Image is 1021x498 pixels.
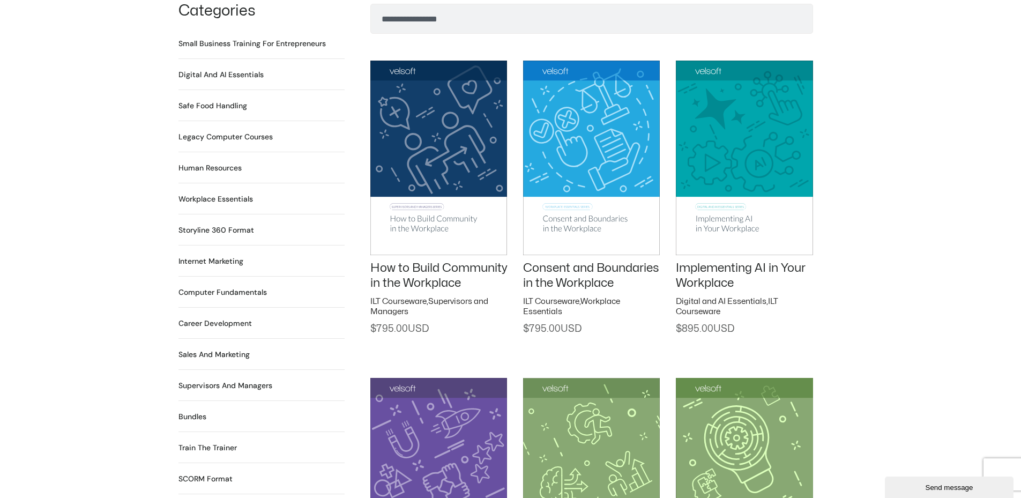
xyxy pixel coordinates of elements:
h2: Internet Marketing [178,256,243,267]
a: Visit product category Sales and Marketing [178,349,250,360]
h2: Workplace Essentials [178,194,253,205]
a: Visit product category Internet Marketing [178,256,243,267]
a: Visit product category Safe Food Handling [178,100,247,112]
a: Digital and AI Essentials [676,298,766,306]
a: Visit product category SCORM Format [178,473,233,485]
iframe: chat widget [885,474,1016,498]
a: Visit product category Career Development [178,318,252,329]
h1: Categories [178,4,345,19]
h2: Storyline 360 Format [178,225,254,236]
a: How to Build Community in the Workplace [370,262,507,289]
a: ILT Courseware [523,298,579,306]
h2: Legacy Computer Courses [178,131,273,143]
h2: Small Business Training for Entrepreneurs [178,38,326,49]
h2: Sales and Marketing [178,349,250,360]
a: Visit product category Supervisors and Managers [178,380,272,391]
a: Visit product category Small Business Training for Entrepreneurs [178,38,326,49]
h2: Bundles [178,411,206,422]
a: Implementing AI in Your Workplace [676,262,806,289]
span: $ [676,324,682,333]
span: 795.00 [523,324,582,333]
h2: Career Development [178,318,252,329]
a: Visit product category Human Resources [178,162,242,174]
h2: , [370,296,507,317]
a: Visit product category Storyline 360 Format [178,225,254,236]
a: Visit product category Bundles [178,411,206,422]
a: Visit product category Train the Trainer [178,442,237,454]
a: Consent and Boundaries in the Workplace [523,262,659,289]
h2: SCORM Format [178,473,233,485]
h2: , [523,296,660,317]
h2: Safe Food Handling [178,100,247,112]
h2: , [676,296,813,317]
span: $ [370,324,376,333]
span: $ [523,324,529,333]
span: 895.00 [676,324,734,333]
h2: Supervisors and Managers [178,380,272,391]
a: Visit product category Workplace Essentials [178,194,253,205]
a: ILT Courseware [370,298,427,306]
span: 795.00 [370,324,429,333]
a: Supervisors and Managers [370,298,488,316]
h2: Human Resources [178,162,242,174]
h2: Train the Trainer [178,442,237,454]
a: Visit product category Digital and AI Essentials [178,69,264,80]
a: Visit product category Legacy Computer Courses [178,131,273,143]
a: Visit product category Computer Fundamentals [178,287,267,298]
h2: Computer Fundamentals [178,287,267,298]
h2: Digital and AI Essentials [178,69,264,80]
